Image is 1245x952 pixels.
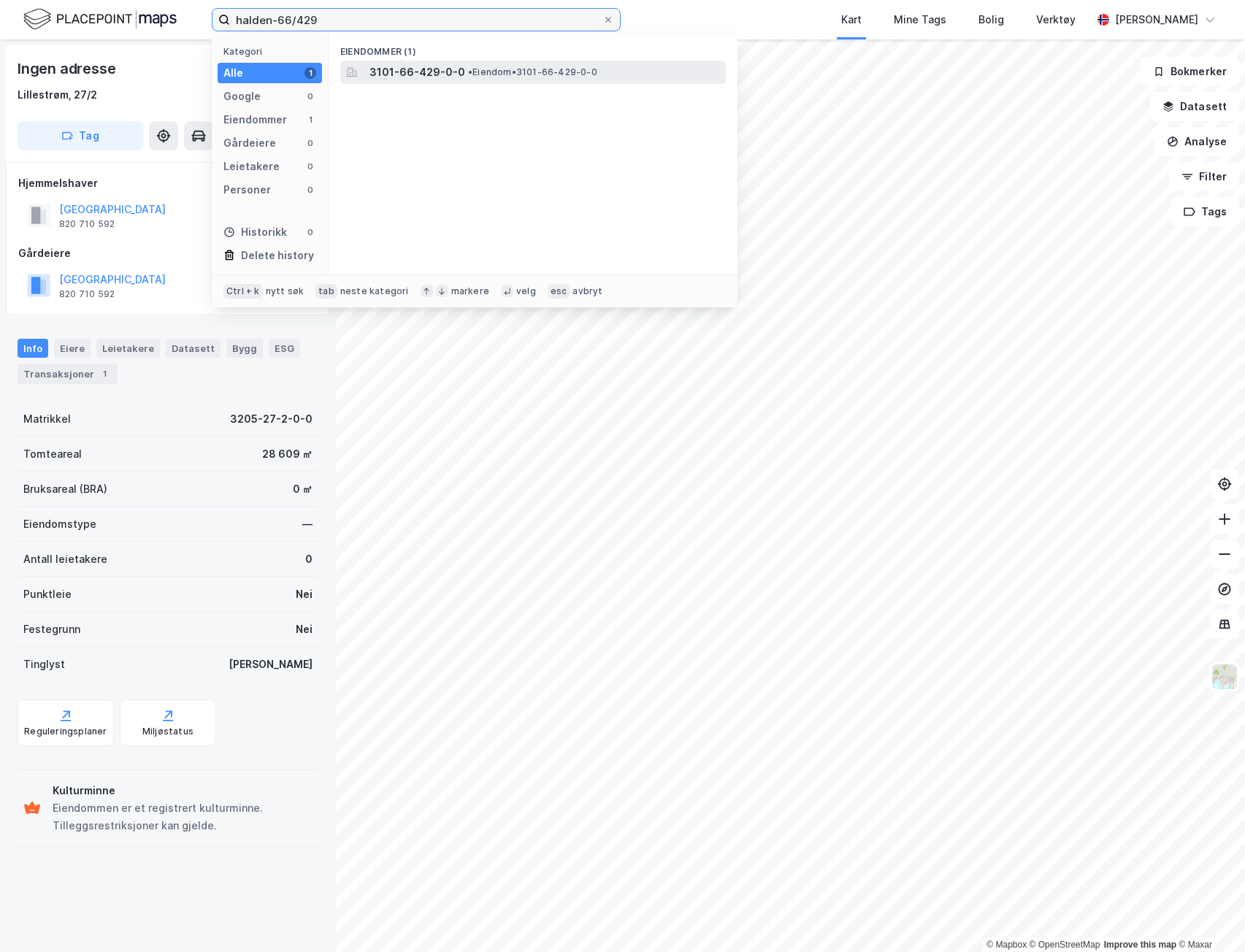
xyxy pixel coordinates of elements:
[296,621,313,638] div: Nei
[53,782,313,799] div: Kulturminne
[23,445,82,463] div: Tomteareal
[223,181,271,199] div: Personer
[166,339,221,358] div: Datasett
[18,339,48,358] div: Info
[304,226,316,238] div: 0
[23,480,107,498] div: Bruksareal (BRA)
[223,223,287,241] div: Historikk
[841,11,862,28] div: Kart
[223,46,322,57] div: Kategori
[230,9,602,31] input: Søk på adresse, matrikkel, gårdeiere, leietakere eller personer
[978,11,1004,28] div: Bolig
[468,66,597,78] span: Eiendom • 3101-66-429-0-0
[468,66,472,77] span: •
[1104,940,1176,950] a: Improve this map
[1169,162,1239,191] button: Filter
[18,174,318,192] div: Hjemmelshaver
[18,245,318,262] div: Gårdeiere
[18,86,97,104] div: Lillestrøm, 27/2
[23,7,177,32] img: logo.f888ab2527a4732fd821a326f86c7f29.svg
[23,550,107,568] div: Antall leietakere
[142,726,194,737] div: Miljøstatus
[23,410,71,428] div: Matrikkel
[223,158,280,175] div: Leietakere
[269,339,300,358] div: ESG
[262,445,313,463] div: 28 609 ㎡
[23,586,72,603] div: Punktleie
[1115,11,1198,28] div: [PERSON_NAME]
[230,410,313,428] div: 3205-27-2-0-0
[23,515,96,533] div: Eiendomstype
[1141,57,1239,86] button: Bokmerker
[223,88,261,105] div: Google
[223,111,287,128] div: Eiendommer
[304,161,316,172] div: 0
[241,247,314,264] div: Delete history
[987,940,1027,950] a: Mapbox
[59,288,115,300] div: 820 710 592
[304,137,316,149] div: 0
[340,285,409,297] div: neste kategori
[24,726,107,737] div: Reguleringsplaner
[369,64,465,81] span: 3101-66-429-0-0
[53,799,313,834] div: Eiendommen er et registrert kulturminne. Tilleggsrestriksjoner kan gjelde.
[1172,882,1245,952] iframe: Chat Widget
[226,339,263,358] div: Bygg
[18,121,143,150] button: Tag
[1036,11,1076,28] div: Verktøy
[304,67,316,79] div: 1
[315,284,337,299] div: tab
[572,285,602,297] div: avbryt
[96,339,160,358] div: Leietakere
[304,184,316,196] div: 0
[229,656,313,673] div: [PERSON_NAME]
[329,34,738,61] div: Eiendommer (1)
[223,64,243,82] div: Alle
[97,366,112,381] div: 1
[304,114,316,126] div: 1
[59,218,115,230] div: 820 710 592
[23,656,65,673] div: Tinglyst
[305,550,313,568] div: 0
[18,364,118,384] div: Transaksjoner
[1154,127,1239,156] button: Analyse
[293,480,313,498] div: 0 ㎡
[302,515,313,533] div: —
[1150,92,1239,121] button: Datasett
[54,339,91,358] div: Eiere
[516,285,536,297] div: velg
[223,134,276,152] div: Gårdeiere
[304,91,316,102] div: 0
[23,621,80,638] div: Festegrunn
[296,586,313,603] div: Nei
[1172,882,1245,952] div: Kontrollprogram for chat
[1030,940,1100,950] a: OpenStreetMap
[223,284,263,299] div: Ctrl + k
[548,284,570,299] div: esc
[451,285,489,297] div: markere
[18,57,118,80] div: Ingen adresse
[266,285,304,297] div: nytt søk
[1171,197,1239,226] button: Tags
[894,11,946,28] div: Mine Tags
[1211,663,1238,691] img: Z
